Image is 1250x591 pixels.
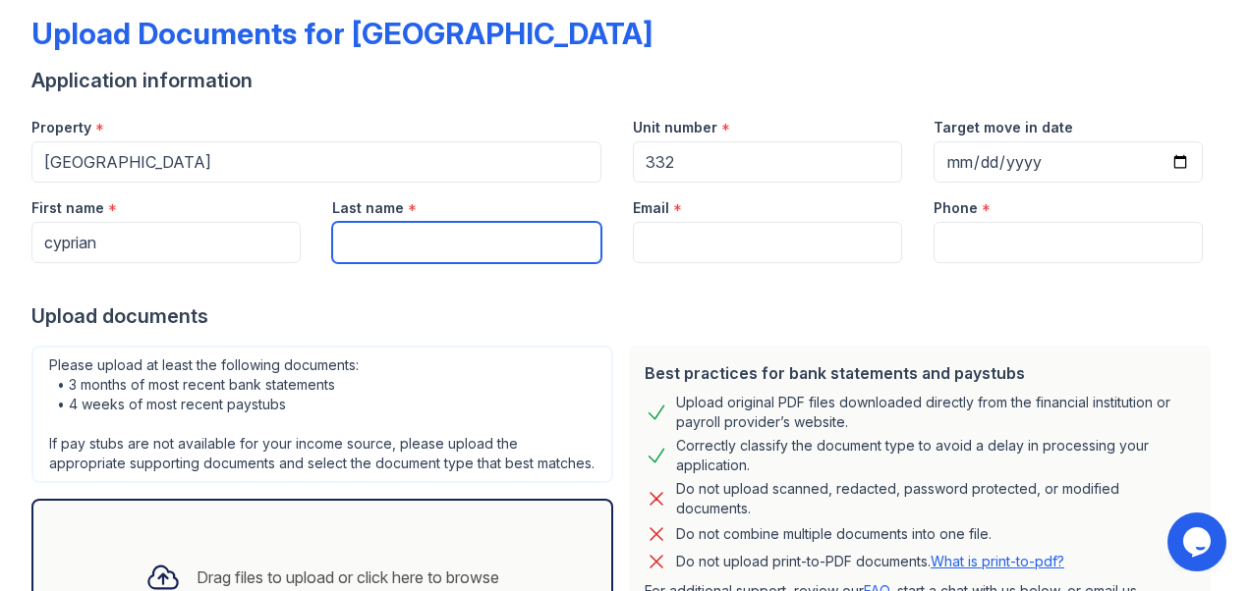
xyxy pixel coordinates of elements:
[676,522,992,546] div: Do not combine multiple documents into one file.
[1167,512,1230,571] iframe: chat widget
[633,118,717,137] label: Unit number
[31,198,104,218] label: First name
[934,198,978,218] label: Phone
[645,361,1195,385] div: Best practices for bank statements and paystubs
[633,198,669,218] label: Email
[31,346,613,483] div: Please upload at least the following documents: • 3 months of most recent bank statements • 4 wee...
[31,118,91,137] label: Property
[676,436,1195,475] div: Correctly classify the document type to avoid a delay in processing your application.
[934,118,1073,137] label: Target move in date
[31,16,653,51] div: Upload Documents for [GEOGRAPHIC_DATA]
[676,479,1195,518] div: Do not upload scanned, redacted, password protected, or modified documents.
[676,552,1064,571] p: Do not upload print-to-PDF documents.
[676,393,1195,432] div: Upload original PDF files downloaded directly from the financial institution or payroll provider’...
[931,553,1064,569] a: What is print-to-pdf?
[197,565,499,589] div: Drag files to upload or click here to browse
[31,67,1219,94] div: Application information
[31,302,1219,330] div: Upload documents
[332,198,404,218] label: Last name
